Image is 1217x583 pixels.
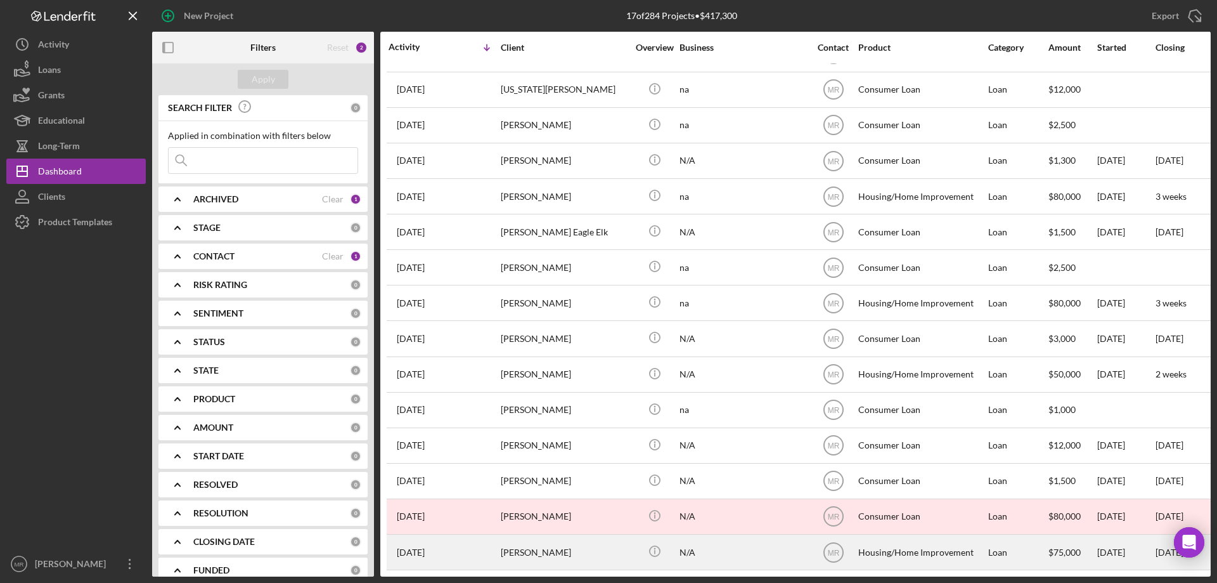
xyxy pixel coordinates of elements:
[827,157,839,166] text: MR
[679,322,806,355] div: N/A
[1048,500,1096,534] div: $80,000
[988,43,1047,53] div: Category
[858,464,985,498] div: Consumer Loan
[6,57,146,82] a: Loans
[827,228,839,237] text: MR
[501,393,628,427] div: [PERSON_NAME]
[988,535,1047,569] div: Loan
[397,84,425,95] time: 2025-08-05 16:53
[327,43,349,53] div: Reset
[350,479,361,490] div: 0
[1048,535,1096,569] div: $75,000
[193,451,244,461] b: START DATE
[193,194,238,204] b: ARCHIVED
[6,82,146,108] button: Grants
[38,133,80,162] div: Long-Term
[827,406,839,415] text: MR
[679,393,806,427] div: na
[1048,215,1096,249] div: $1,500
[6,209,146,235] button: Product Templates
[6,108,146,133] button: Educational
[193,537,255,547] b: CLOSING DATE
[858,500,985,534] div: Consumer Loan
[1048,108,1096,142] div: $2,500
[168,131,358,141] div: Applied in combination with filters below
[988,108,1047,142] div: Loan
[988,393,1047,427] div: Loan
[6,32,146,57] button: Activity
[1048,43,1096,53] div: Amount
[501,73,628,107] div: [US_STATE][PERSON_NAME]
[1156,191,1187,202] time: 3 weeks
[501,286,628,320] div: [PERSON_NAME]
[238,70,288,89] button: Apply
[1048,144,1096,178] div: $1,300
[1152,3,1179,29] div: Export
[350,308,361,319] div: 0
[858,144,985,178] div: Consumer Loan
[389,42,444,52] div: Activity
[858,429,985,462] div: Consumer Loan
[250,43,276,53] b: Filters
[1048,393,1096,427] div: $1,000
[827,263,839,272] text: MR
[322,251,344,261] div: Clear
[6,133,146,159] a: Long-Term
[858,215,985,249] div: Consumer Loan
[501,500,628,534] div: [PERSON_NAME]
[1048,464,1096,498] div: $1,500
[397,334,425,344] time: 2025-07-20 00:37
[988,429,1047,462] div: Loan
[679,429,806,462] div: N/A
[6,159,146,184] button: Dashboard
[350,251,361,262] div: 1
[32,551,114,580] div: [PERSON_NAME]
[988,500,1047,534] div: Loan
[501,535,628,569] div: [PERSON_NAME]
[1048,322,1096,355] div: $3,000
[397,227,425,237] time: 2025-07-22 21:19
[858,286,985,320] div: Housing/Home Improvement
[1156,298,1187,308] time: 3 weeks
[397,405,425,415] time: 2025-07-14 16:48
[1048,429,1096,462] div: $12,000
[501,108,628,142] div: [PERSON_NAME]
[501,144,628,178] div: [PERSON_NAME]
[809,43,857,53] div: Contact
[193,365,219,376] b: STATE
[858,73,985,107] div: Consumer Loan
[988,358,1047,391] div: Loan
[252,70,275,89] div: Apply
[1156,547,1183,558] time: [DATE]
[679,358,806,391] div: N/A
[1048,286,1096,320] div: $80,000
[350,536,361,547] div: 0
[988,251,1047,284] div: Loan
[827,370,839,379] text: MR
[193,480,238,490] b: RESOLVED
[679,73,806,107] div: na
[1097,286,1154,320] div: [DATE]
[350,336,361,348] div: 0
[988,180,1047,213] div: Loan
[397,120,425,130] time: 2025-08-04 18:15
[858,251,985,284] div: Consumer Loan
[38,108,85,136] div: Educational
[1097,464,1154,498] div: [DATE]
[1097,358,1154,391] div: [DATE]
[1097,500,1154,534] div: [DATE]
[152,3,246,29] button: New Project
[38,57,61,86] div: Loans
[1156,440,1183,450] time: [DATE]
[350,222,361,233] div: 0
[1048,73,1096,107] div: $12,000
[193,223,221,233] b: STAGE
[679,144,806,178] div: N/A
[501,251,628,284] div: [PERSON_NAME]
[38,159,82,187] div: Dashboard
[626,11,737,21] div: 17 of 284 Projects • $417,300
[501,429,628,462] div: [PERSON_NAME]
